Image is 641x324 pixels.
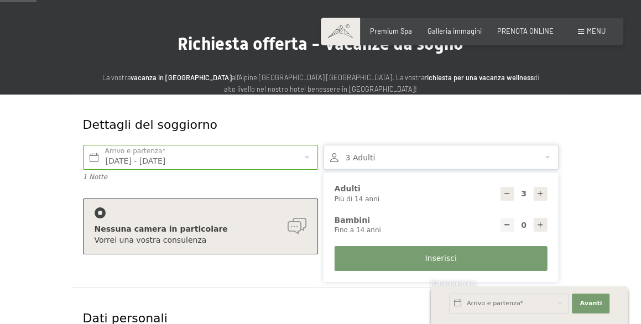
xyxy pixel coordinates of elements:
[83,173,318,182] div: 1 Notte
[587,27,606,35] span: Menu
[95,224,306,235] div: Nessuna camera in particolare
[428,27,482,35] a: Galleria immagini
[100,72,542,95] p: La vostra all'Alpine [GEOGRAPHIC_DATA] [GEOGRAPHIC_DATA]. La vostra di alto livello nel nostro ho...
[83,117,478,134] div: Dettagli del soggiorno
[580,299,602,308] span: Avanti
[425,253,456,264] span: Inserisci
[178,33,463,54] span: Richiesta offerta - Vacanze da sogno
[370,27,412,35] a: Premium Spa
[497,27,554,35] a: PRENOTA ONLINE
[131,73,232,82] strong: vacanza in [GEOGRAPHIC_DATA]
[572,294,609,313] button: Avanti
[431,280,476,286] span: Richiesta express
[95,235,306,246] div: Vorrei una vostra consulenza
[335,246,548,271] button: Inserisci
[424,73,534,82] strong: richiesta per una vacanza wellness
